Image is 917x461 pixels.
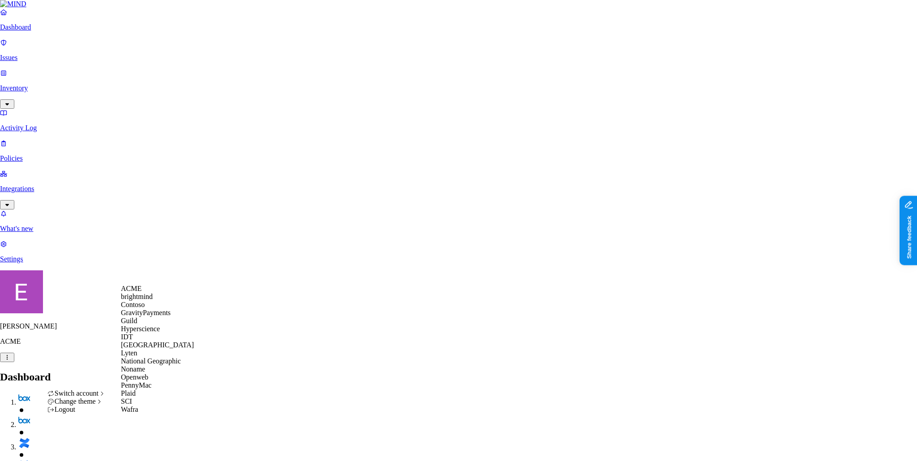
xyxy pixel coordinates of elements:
span: Hyperscience [121,325,160,333]
span: Wafra [121,406,138,413]
span: brightmind [121,293,153,300]
span: Lyten [121,349,137,357]
span: Switch account [55,389,99,397]
span: IDT [121,333,133,341]
span: Noname [121,365,145,373]
span: SCI [121,397,132,405]
span: ACME [121,285,141,292]
div: Logout [47,406,106,414]
span: Guild [121,317,137,324]
span: Change theme [55,397,96,405]
span: Plaid [121,389,136,397]
span: [GEOGRAPHIC_DATA] [121,341,194,349]
span: GravityPayments [121,309,171,316]
span: PennyMac [121,381,151,389]
span: National Geographic [121,357,181,365]
span: Contoso [121,301,145,308]
span: Openweb [121,373,148,381]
